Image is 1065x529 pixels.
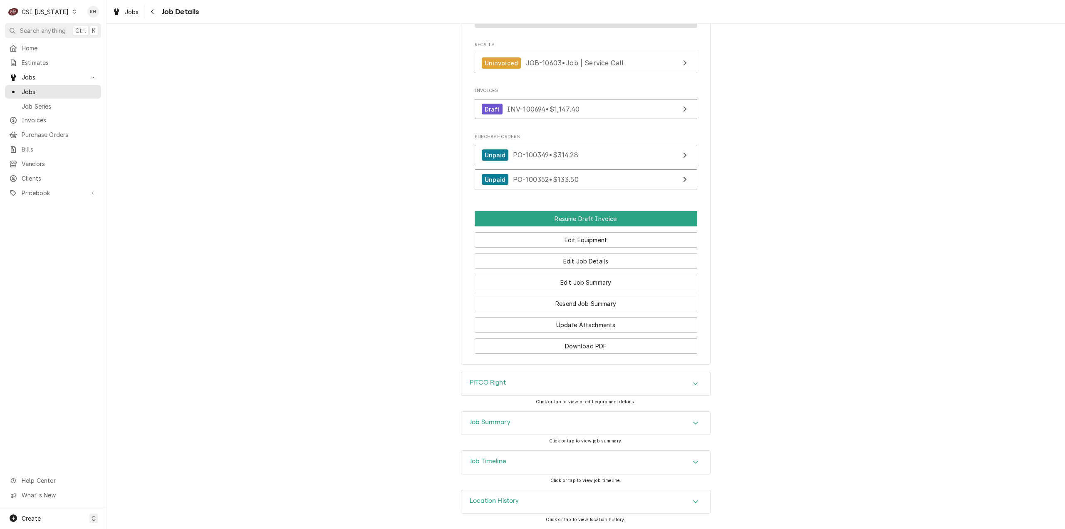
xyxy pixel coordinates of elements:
[461,412,710,435] div: Accordion Header
[22,476,96,485] span: Help Center
[22,130,97,139] span: Purchase Orders
[5,70,101,84] a: Go to Jobs
[5,186,101,200] a: Go to Pricebook
[5,157,101,171] a: Vendors
[22,189,84,197] span: Pricebook
[470,379,506,387] h3: PITCO Right
[475,248,697,269] div: Button Group Row
[22,87,97,96] span: Jobs
[470,457,506,465] h3: Job Timeline
[5,85,101,99] a: Jobs
[22,515,41,522] span: Create
[482,104,503,115] div: Draft
[5,113,101,127] a: Invoices
[475,53,697,73] a: View Job
[475,99,697,119] a: View Invoice
[5,128,101,142] a: Purchase Orders
[513,151,578,159] span: PO-100349 • $314.28
[5,142,101,156] a: Bills
[22,174,97,183] span: Clients
[22,102,97,111] span: Job Series
[5,23,101,38] button: Search anythingCtrlK
[475,145,697,165] a: View Purchase Order
[482,149,509,161] div: Unpaid
[482,57,521,69] div: Uninvoiced
[475,87,697,94] span: Invoices
[20,26,66,35] span: Search anything
[22,116,97,124] span: Invoices
[461,372,710,395] div: Accordion Header
[5,56,101,70] a: Estimates
[470,418,510,426] h3: Job Summary
[461,411,711,435] div: Job Summary
[159,6,199,17] span: Job Details
[475,87,697,123] div: Invoices
[461,372,711,396] div: PITCO Right
[475,211,697,226] div: Button Group Row
[5,488,101,502] a: Go to What's New
[550,478,621,483] span: Click or tap to view job timeline.
[146,5,159,18] button: Navigate back
[22,44,97,52] span: Home
[22,491,96,499] span: What's New
[461,490,711,514] div: Location History
[461,451,710,474] button: Accordion Details Expand Trigger
[75,26,86,35] span: Ctrl
[507,105,580,113] span: INV-100694 • $1,147.40
[5,41,101,55] a: Home
[461,490,710,514] div: Accordion Header
[475,211,697,354] div: Button Group
[475,134,697,140] span: Purchase Orders
[475,42,697,77] div: Recalls
[513,175,579,184] span: PO-100352 • $133.50
[125,7,139,16] span: Jobs
[525,59,624,67] span: JOB-10603 • Job | Service Call
[475,42,697,48] span: Recalls
[475,275,697,290] button: Edit Job Summary
[475,338,697,354] button: Download PDF
[475,333,697,354] div: Button Group Row
[92,26,96,35] span: K
[22,159,97,168] span: Vendors
[5,99,101,113] a: Job Series
[475,317,697,333] button: Update Attachments
[22,145,97,154] span: Bills
[22,7,69,16] div: CSI [US_STATE]
[475,169,697,190] a: View Purchase Order
[470,497,519,505] h3: Location History
[475,269,697,290] div: Button Group Row
[461,490,710,514] button: Accordion Details Expand Trigger
[475,253,697,269] button: Edit Job Details
[87,6,99,17] div: Kelsey Hetlage's Avatar
[536,399,636,405] span: Click or tap to view or edit equipment details.
[461,372,710,395] button: Accordion Details Expand Trigger
[475,226,697,248] div: Button Group Row
[7,6,19,17] div: CSI Kentucky's Avatar
[461,450,711,474] div: Job Timeline
[482,174,509,185] div: Unpaid
[109,5,142,19] a: Jobs
[5,171,101,185] a: Clients
[475,296,697,311] button: Resend Job Summary
[5,474,101,487] a: Go to Help Center
[546,517,625,522] span: Click or tap to view location history.
[475,290,697,311] div: Button Group Row
[475,134,697,194] div: Purchase Orders
[22,73,84,82] span: Jobs
[549,438,622,444] span: Click or tap to view job summary.
[475,311,697,333] div: Button Group Row
[92,514,96,523] span: C
[7,6,19,17] div: C
[461,451,710,474] div: Accordion Header
[475,211,697,226] button: Resume Draft Invoice
[475,232,697,248] button: Edit Equipment
[87,6,99,17] div: KH
[461,412,710,435] button: Accordion Details Expand Trigger
[22,58,97,67] span: Estimates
